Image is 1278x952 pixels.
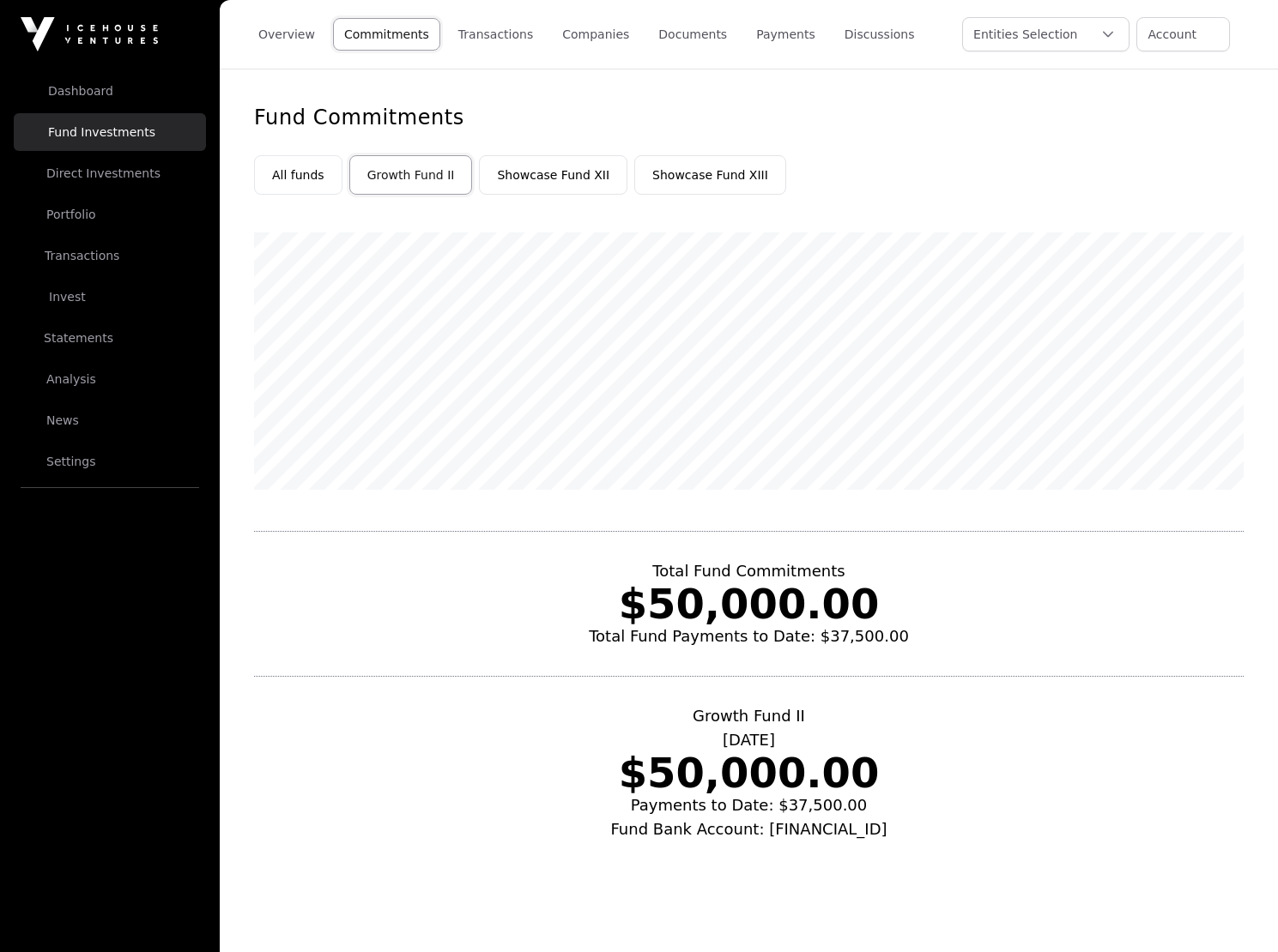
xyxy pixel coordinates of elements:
a: Transactions [447,18,544,51]
a: Documents [647,18,738,51]
p: $50,000.00 [254,752,1244,793]
img: Icehouse Ventures Logo [21,17,158,51]
a: Discussions [833,18,926,51]
a: Companies [551,18,640,51]
p: Total Fund Commitments [254,559,1244,583]
a: All funds [254,155,342,195]
a: Fund Investments [14,113,206,151]
p: Total Fund Payments to Date: $37,500.00 [254,624,1244,648]
a: Analysis [14,360,206,398]
a: Growth Fund II [349,155,473,195]
a: Portfolio [14,196,206,233]
a: Overview [247,18,326,51]
a: Payments [745,18,827,51]
p: $50,000.00 [254,583,1244,624]
p: Fund Bank Account: [FINANCIAL_ID] [254,817,1244,841]
a: Settings [14,443,206,480]
a: Transactions [14,237,206,274]
a: Statements [14,319,206,357]
h1: Fund Commitments [254,104,1244,131]
p: [DATE] [254,728,1244,752]
iframe: Chat Widget [1192,870,1278,952]
button: Account [1136,17,1230,51]
a: Dashboard [14,72,206,110]
div: Entities Selection [963,18,1087,51]
a: News [14,401,206,439]
a: Direct Investments [14,154,206,192]
a: Showcase Fund XII [479,155,627,195]
a: Showcase Fund XIII [634,155,786,195]
p: Payments to Date: $37,500.00 [254,793,1244,817]
a: Commitments [333,18,440,51]
a: Invest [14,278,206,316]
p: Growth Fund II [254,704,1244,728]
